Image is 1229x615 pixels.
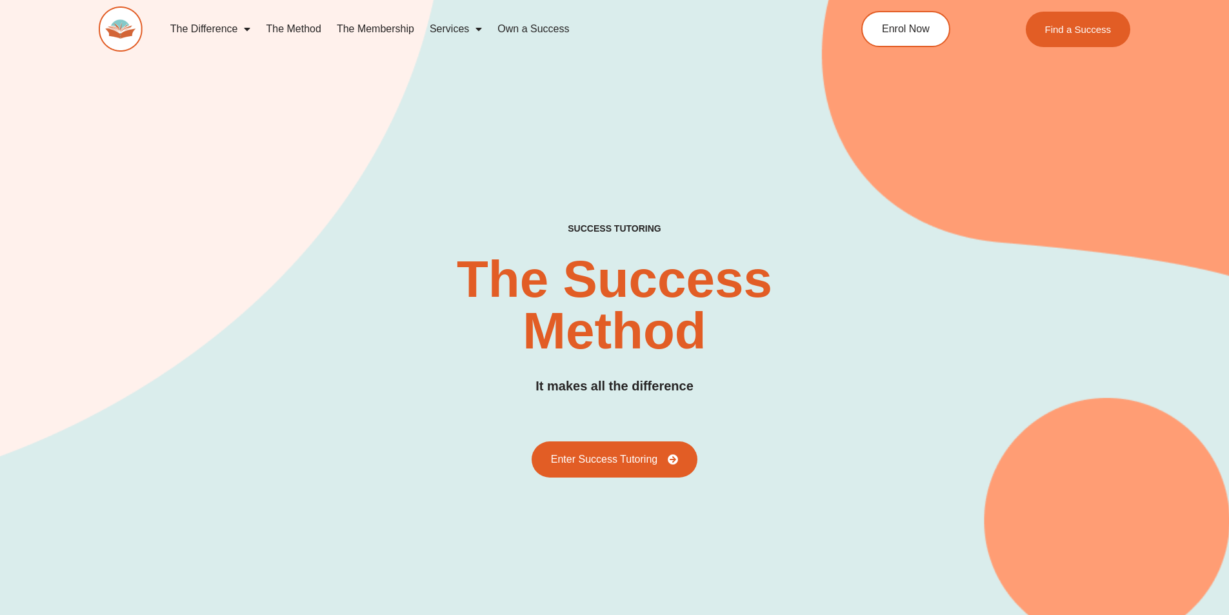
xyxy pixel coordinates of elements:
[1045,25,1112,34] span: Find a Success
[532,441,697,478] a: Enter Success Tutoring
[535,376,694,396] h3: It makes all the difference
[490,14,577,44] a: Own a Success
[258,14,328,44] a: The Method
[422,14,490,44] a: Services
[163,14,803,44] nav: Menu
[551,454,657,465] span: Enter Success Tutoring
[381,254,848,357] h2: The Success Method
[882,24,930,34] span: Enrol Now
[1026,12,1131,47] a: Find a Success
[163,14,259,44] a: The Difference
[861,11,950,47] a: Enrol Now
[329,14,422,44] a: The Membership
[462,223,768,234] h4: SUCCESS TUTORING​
